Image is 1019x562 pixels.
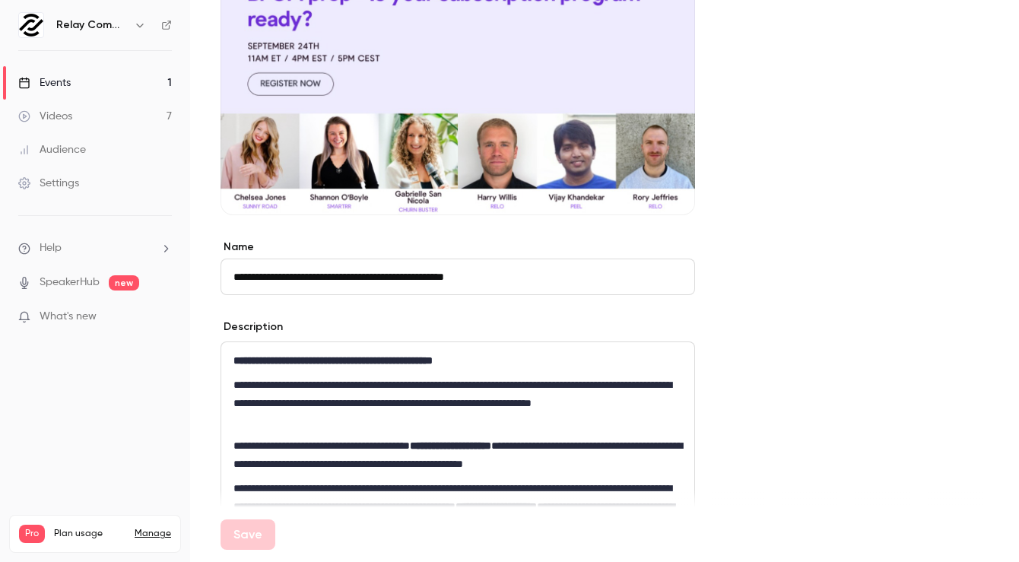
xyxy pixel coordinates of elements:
[221,319,283,335] label: Description
[54,528,125,540] span: Plan usage
[18,240,172,256] li: help-dropdown-opener
[221,240,695,255] label: Name
[18,142,86,157] div: Audience
[40,275,100,291] a: SpeakerHub
[40,240,62,256] span: Help
[18,75,71,90] div: Events
[109,275,139,291] span: new
[19,525,45,543] span: Pro
[19,13,43,37] img: Relay Commerce
[154,310,172,324] iframe: Noticeable Trigger
[40,309,97,325] span: What's new
[18,176,79,191] div: Settings
[18,109,72,124] div: Videos
[135,528,171,540] a: Manage
[56,17,128,33] h6: Relay Commerce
